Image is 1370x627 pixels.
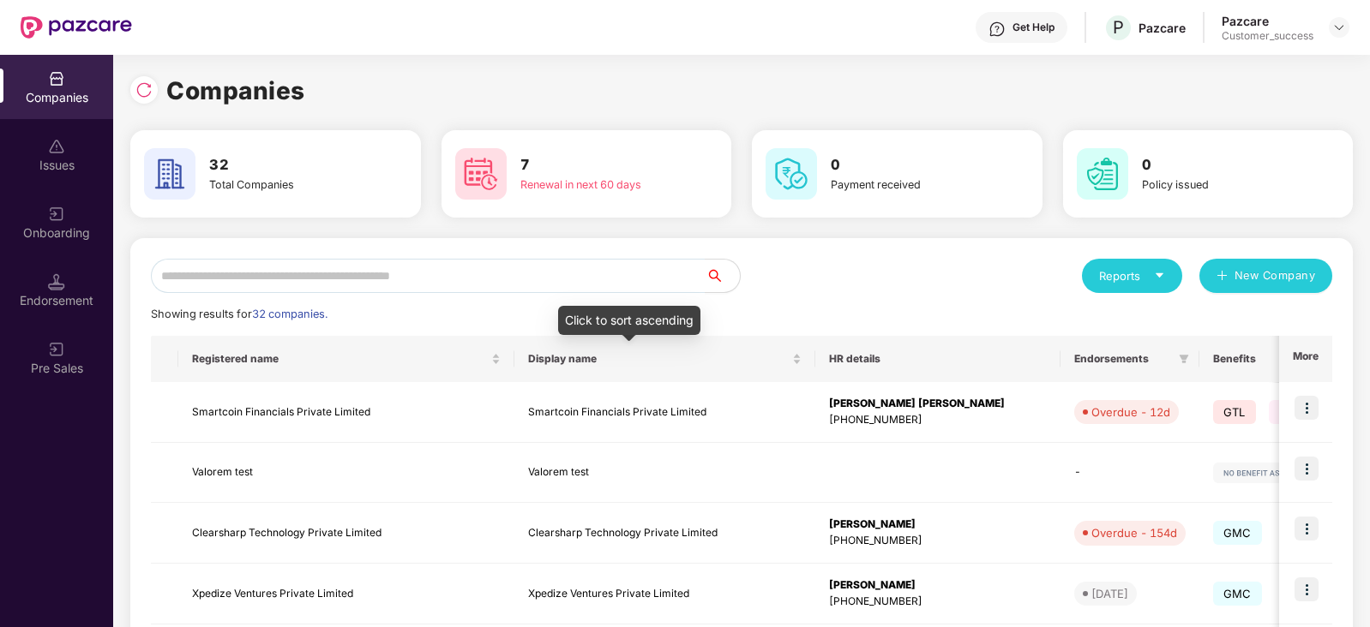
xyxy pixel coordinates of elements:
[1332,21,1346,34] img: svg+xml;base64,PHN2ZyBpZD0iRHJvcGRvd24tMzJ4MzIiIHhtbG5zPSJodHRwOi8vd3d3LnczLm9yZy8yMDAwL3N2ZyIgd2...
[48,341,65,358] img: svg+xml;base64,PHN2ZyB3aWR0aD0iMjAiIGhlaWdodD0iMjAiIHZpZXdCb3g9IjAgMCAyMCAyMCIgZmlsbD0ibm9uZSIgeG...
[1113,17,1124,38] span: P
[48,206,65,223] img: svg+xml;base64,PHN2ZyB3aWR0aD0iMjAiIGhlaWdodD0iMjAiIHZpZXdCb3g9IjAgMCAyMCAyMCIgZmlsbD0ibm9uZSIgeG...
[455,148,507,200] img: svg+xml;base64,PHN2ZyB4bWxucz0iaHR0cDovL3d3dy53My5vcmcvMjAwMC9zdmciIHdpZHRoPSI2MCIgaGVpZ2h0PSI2MC...
[829,577,1047,594] div: [PERSON_NAME]
[514,336,815,382] th: Display name
[1077,148,1128,200] img: svg+xml;base64,PHN2ZyB4bWxucz0iaHR0cDovL3d3dy53My5vcmcvMjAwMC9zdmciIHdpZHRoPSI2MCIgaGVpZ2h0PSI2MC...
[209,154,357,176] h3: 32
[1099,267,1165,284] div: Reports
[514,564,815,624] td: Xpedize Ventures Private Limited
[166,72,305,110] h1: Companies
[1295,517,1319,540] img: icon
[1295,396,1319,420] img: icon
[1142,154,1289,176] h3: 0
[514,443,815,504] td: Valorem test
[178,443,514,504] td: Valorem test
[1222,29,1313,43] div: Customer_success
[520,154,668,176] h3: 7
[21,16,132,39] img: New Pazcare Logo
[1154,270,1165,281] span: caret-down
[831,154,978,176] h3: 0
[1091,403,1170,421] div: Overdue - 12d
[1213,582,1262,606] span: GMC
[1269,400,1313,424] span: GPA
[520,176,668,194] div: Renewal in next 60 days
[178,382,514,443] td: Smartcoin Financials Private Limited
[1295,577,1319,601] img: icon
[209,176,357,194] div: Total Companies
[815,336,1061,382] th: HR details
[1012,21,1055,34] div: Get Help
[528,352,789,366] span: Display name
[178,503,514,564] td: Clearsharp Technology Private Limited
[1139,20,1186,36] div: Pazcare
[135,81,153,99] img: svg+xml;base64,PHN2ZyBpZD0iUmVsb2FkLTMyeDMyIiB4bWxucz0iaHR0cDovL3d3dy53My5vcmcvMjAwMC9zdmciIHdpZH...
[1074,352,1172,366] span: Endorsements
[178,564,514,624] td: Xpedize Ventures Private Limited
[829,396,1047,412] div: [PERSON_NAME] [PERSON_NAME]
[192,352,488,366] span: Registered name
[829,412,1047,428] div: [PHONE_NUMBER]
[1199,259,1332,293] button: plusNew Company
[1179,354,1189,364] span: filter
[48,70,65,87] img: svg+xml;base64,PHN2ZyBpZD0iQ29tcGFuaWVzIiB4bWxucz0iaHR0cDovL3d3dy53My5vcmcvMjAwMC9zdmciIHdpZHRoPS...
[829,594,1047,610] div: [PHONE_NUMBER]
[705,259,741,293] button: search
[831,176,978,194] div: Payment received
[1091,585,1128,602] div: [DATE]
[1213,521,1262,545] span: GMC
[1279,336,1332,382] th: More
[705,269,740,283] span: search
[48,273,65,290] img: svg+xml;base64,PHN2ZyB3aWR0aD0iMTQuNSIgaGVpZ2h0PSIxNC41IiB2aWV3Qm94PSIwIDAgMTYgMTYiIGZpbGw9Im5vbm...
[1142,176,1289,194] div: Policy issued
[1061,443,1199,504] td: -
[151,308,327,320] span: Showing results for
[252,308,327,320] span: 32 companies.
[988,21,1006,38] img: svg+xml;base64,PHN2ZyBpZD0iSGVscC0zMngzMiIgeG1sbnM9Imh0dHA6Ly93d3cudzMub3JnLzIwMDAvc3ZnIiB3aWR0aD...
[1175,349,1193,369] span: filter
[1222,13,1313,29] div: Pazcare
[144,148,195,200] img: svg+xml;base64,PHN2ZyB4bWxucz0iaHR0cDovL3d3dy53My5vcmcvMjAwMC9zdmciIHdpZHRoPSI2MCIgaGVpZ2h0PSI2MC...
[1213,400,1256,424] span: GTL
[1213,463,1318,483] img: svg+xml;base64,PHN2ZyB4bWxucz0iaHR0cDovL3d3dy53My5vcmcvMjAwMC9zdmciIHdpZHRoPSIxMjIiIGhlaWdodD0iMj...
[1295,457,1319,481] img: icon
[514,503,815,564] td: Clearsharp Technology Private Limited
[829,517,1047,533] div: [PERSON_NAME]
[1091,524,1177,541] div: Overdue - 154d
[48,138,65,155] img: svg+xml;base64,PHN2ZyBpZD0iSXNzdWVzX2Rpc2FibGVkIiB4bWxucz0iaHR0cDovL3d3dy53My5vcmcvMjAwMC9zdmciIH...
[766,148,817,200] img: svg+xml;base64,PHN2ZyB4bWxucz0iaHR0cDovL3d3dy53My5vcmcvMjAwMC9zdmciIHdpZHRoPSI2MCIgaGVpZ2h0PSI2MC...
[1235,267,1316,284] span: New Company
[829,533,1047,549] div: [PHONE_NUMBER]
[178,336,514,382] th: Registered name
[514,382,815,443] td: Smartcoin Financials Private Limited
[1217,270,1228,284] span: plus
[558,306,700,335] div: Click to sort ascending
